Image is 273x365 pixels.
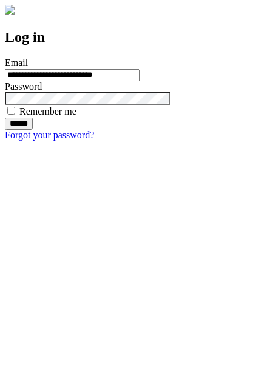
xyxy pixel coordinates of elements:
[5,81,42,92] label: Password
[5,5,15,15] img: logo-4e3dc11c47720685a147b03b5a06dd966a58ff35d612b21f08c02c0306f2b779.png
[19,106,76,116] label: Remember me
[5,130,94,140] a: Forgot your password?
[5,58,28,68] label: Email
[5,29,268,45] h2: Log in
